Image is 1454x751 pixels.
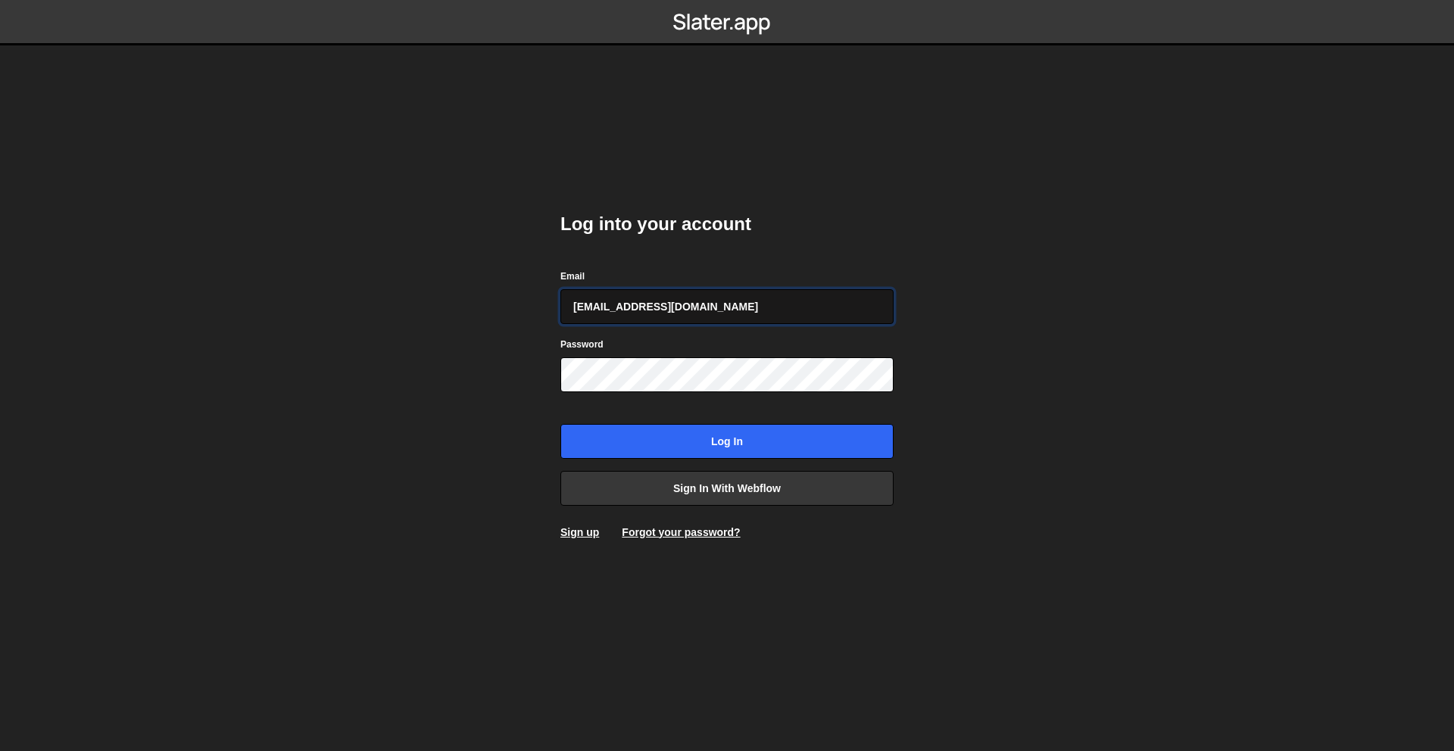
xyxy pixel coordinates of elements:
label: Email [560,269,585,284]
a: Forgot your password? [622,526,740,538]
label: Password [560,337,604,352]
a: Sign up [560,526,599,538]
input: Log in [560,424,894,459]
h2: Log into your account [560,212,894,236]
a: Sign in with Webflow [560,471,894,506]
